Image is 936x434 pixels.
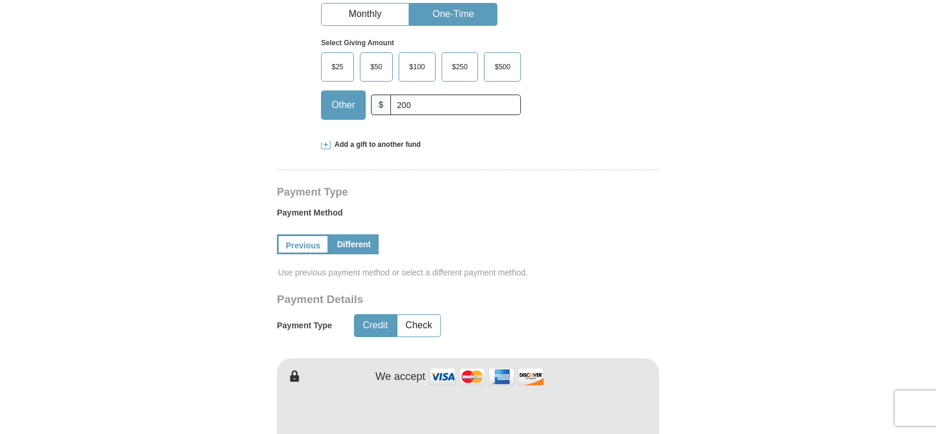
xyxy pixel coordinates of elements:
img: credit cards accepted [428,364,546,389]
strong: Select Giving Amount [321,39,394,47]
button: Credit [355,315,396,337]
h4: We accept [376,371,426,383]
a: Different [329,234,379,254]
span: $50 [365,58,388,76]
h3: Payment Details [277,293,577,307]
span: $100 [403,58,431,76]
span: $250 [446,58,474,76]
button: Check [397,315,440,337]
span: Add a gift to another fund [330,140,421,150]
span: Use previous payment method or select a different payment method. [278,267,660,278]
h5: Payment Type [277,321,332,331]
label: Payment Method [277,207,659,224]
span: $500 [489,58,516,76]
span: $ [371,95,391,115]
button: Monthly [322,4,409,25]
span: $25 [326,58,349,76]
h4: Payment Type [277,187,659,197]
input: Other Amount [390,95,521,115]
button: One-Time [410,4,497,25]
a: Previous [277,234,329,254]
span: Other [326,96,361,114]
